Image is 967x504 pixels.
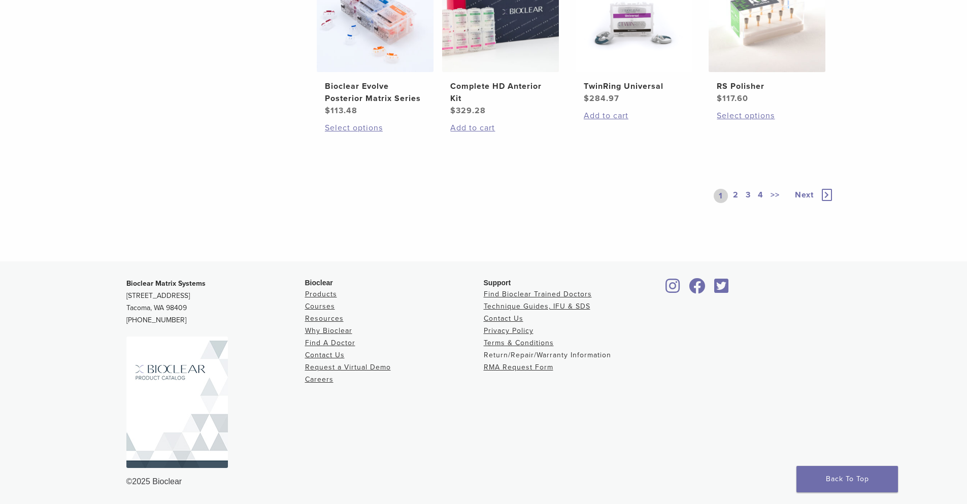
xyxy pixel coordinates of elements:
[305,326,352,335] a: Why Bioclear
[450,106,486,116] bdi: 329.28
[305,339,355,347] a: Find A Doctor
[686,284,709,294] a: Bioclear
[796,466,898,492] a: Back To Top
[325,106,357,116] bdi: 113.48
[126,279,206,288] strong: Bioclear Matrix Systems
[717,80,817,92] h2: RS Polisher
[484,339,554,347] a: Terms & Conditions
[756,189,765,203] a: 4
[584,80,684,92] h2: TwinRing Universal
[717,93,722,104] span: $
[584,93,589,104] span: $
[484,279,511,287] span: Support
[450,80,551,105] h2: Complete HD Anterior Kit
[325,80,425,105] h2: Bioclear Evolve Posterior Matrix Series
[584,93,619,104] bdi: 284.97
[731,189,741,203] a: 2
[484,363,553,372] a: RMA Request Form
[126,476,841,488] div: ©2025 Bioclear
[717,110,817,122] a: Select options for “RS Polisher”
[711,284,732,294] a: Bioclear
[662,284,684,294] a: Bioclear
[450,106,456,116] span: $
[126,337,228,468] img: Bioclear
[450,122,551,134] a: Add to cart: “Complete HD Anterior Kit”
[305,375,334,384] a: Careers
[305,290,337,298] a: Products
[126,278,305,326] p: [STREET_ADDRESS] Tacoma, WA 98409 [PHONE_NUMBER]
[484,314,523,323] a: Contact Us
[484,351,611,359] a: Return/Repair/Warranty Information
[305,351,345,359] a: Contact Us
[305,302,335,311] a: Courses
[325,106,330,116] span: $
[717,93,748,104] bdi: 117.60
[325,122,425,134] a: Select options for “Bioclear Evolve Posterior Matrix Series”
[744,189,753,203] a: 3
[484,326,533,335] a: Privacy Policy
[795,190,814,200] span: Next
[305,363,391,372] a: Request a Virtual Demo
[305,279,333,287] span: Bioclear
[584,110,684,122] a: Add to cart: “TwinRing Universal”
[305,314,344,323] a: Resources
[484,302,590,311] a: Technique Guides, IFU & SDS
[769,189,782,203] a: >>
[714,189,728,203] a: 1
[484,290,592,298] a: Find Bioclear Trained Doctors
